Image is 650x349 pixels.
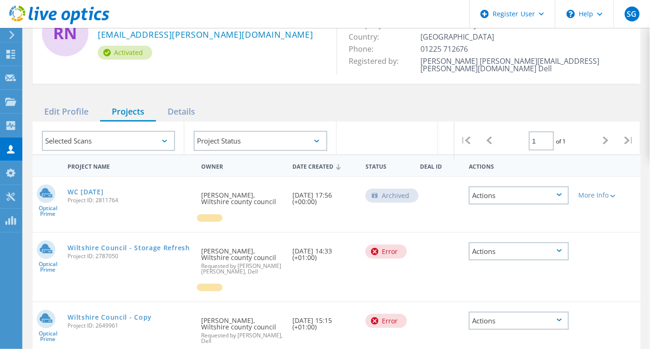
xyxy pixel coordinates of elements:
[469,242,569,260] div: Actions
[627,10,637,18] span: SG
[100,103,156,122] div: Projects
[288,302,361,340] div: [DATE] 15:15 (+01:00)
[418,31,631,43] td: [GEOGRAPHIC_DATA]
[361,157,416,174] div: Status
[33,331,63,342] span: Optical Prime
[366,245,407,259] div: Error
[98,46,152,60] div: Activated
[349,32,388,42] span: Country:
[156,103,207,122] div: Details
[197,233,288,284] div: [PERSON_NAME], Wiltshire county council
[617,122,641,159] div: |
[416,157,464,174] div: Deal Id
[418,55,631,75] td: [PERSON_NAME] [PERSON_NAME][EMAIL_ADDRESS][PERSON_NAME][DOMAIN_NAME] Dell
[63,157,196,174] div: Project Name
[197,177,288,214] div: [PERSON_NAME], Wiltshire county council
[288,177,361,214] div: [DATE] 17:56 (+00:00)
[68,189,103,195] a: WC [DATE]
[578,192,617,198] div: More Info
[202,263,284,274] span: Requested by [PERSON_NAME] [PERSON_NAME], Dell
[98,30,313,40] a: [EMAIL_ADDRESS][PERSON_NAME][DOMAIN_NAME]
[469,312,569,330] div: Actions
[197,157,288,174] div: Owner
[349,56,408,66] span: Registered by:
[454,122,478,159] div: |
[68,314,152,321] a: Wiltshire Council - Copy
[464,157,574,174] div: Actions
[68,323,192,328] span: Project ID: 2649961
[469,186,569,205] div: Actions
[68,253,192,259] span: Project ID: 2787050
[42,131,175,151] div: Selected Scans
[33,261,63,273] span: Optical Prime
[194,131,327,151] div: Project Status
[202,333,284,344] span: Requested by [PERSON_NAME], Dell
[567,10,575,18] svg: \n
[33,205,63,217] span: Optical Prime
[288,233,361,270] div: [DATE] 14:33 (+01:00)
[366,189,419,203] div: Archived
[33,103,100,122] div: Edit Profile
[366,314,407,328] div: Error
[54,25,77,41] span: RN
[288,157,361,175] div: Date Created
[349,44,383,54] span: Phone:
[418,43,631,55] td: 01225 712676
[68,198,192,203] span: Project ID: 2811764
[9,20,109,26] a: Live Optics Dashboard
[68,245,190,251] a: Wiltshire Council - Storage Refresh
[556,137,566,145] span: of 1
